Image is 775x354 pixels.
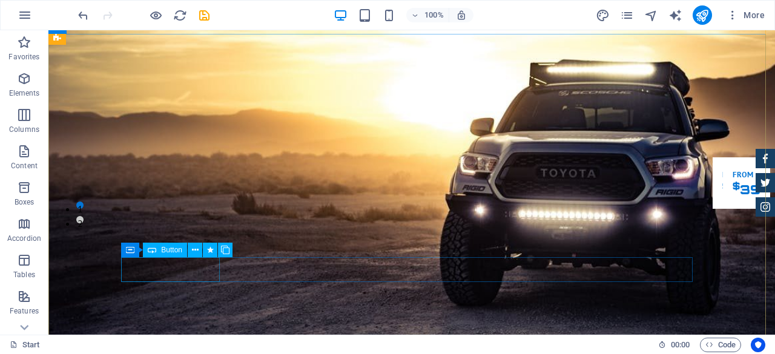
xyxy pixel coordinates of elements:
h6: 100% [424,8,444,22]
i: Save (Ctrl+S) [197,8,211,22]
button: save [197,8,211,22]
i: Undo: Change preview image (Ctrl+Z) [76,8,90,22]
button: design [596,8,610,22]
p: Favorites [8,52,39,62]
p: Boxes [15,197,35,207]
button: Code [700,338,741,352]
span: More [727,9,765,21]
button: More [722,5,770,25]
span: : [679,340,681,349]
span: 00 00 [671,338,690,352]
button: pages [620,8,635,22]
button: Usercentrics [751,338,765,352]
button: 100% [406,8,449,22]
i: Pages (Ctrl+Alt+S) [620,8,634,22]
p: Accordion [7,234,41,243]
a: Click to cancel selection. Double-click to open Pages [10,338,40,352]
i: Reload page [173,8,187,22]
p: Tables [13,270,35,280]
span: Button [161,246,182,254]
i: Navigator [644,8,658,22]
span: Code [705,338,736,352]
p: Elements [9,88,40,98]
i: Design (Ctrl+Alt+Y) [596,8,610,22]
button: navigator [644,8,659,22]
button: Click here to leave preview mode and continue editing [148,8,163,22]
button: undo [76,8,90,22]
button: reload [173,8,187,22]
button: text_generator [668,8,683,22]
button: publish [693,5,712,25]
h6: Session time [658,338,690,352]
button: 2 [28,186,35,193]
p: Features [10,306,39,316]
p: Columns [9,125,39,134]
p: Content [11,161,38,171]
i: Publish [695,8,709,22]
button: 1 [28,171,35,179]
